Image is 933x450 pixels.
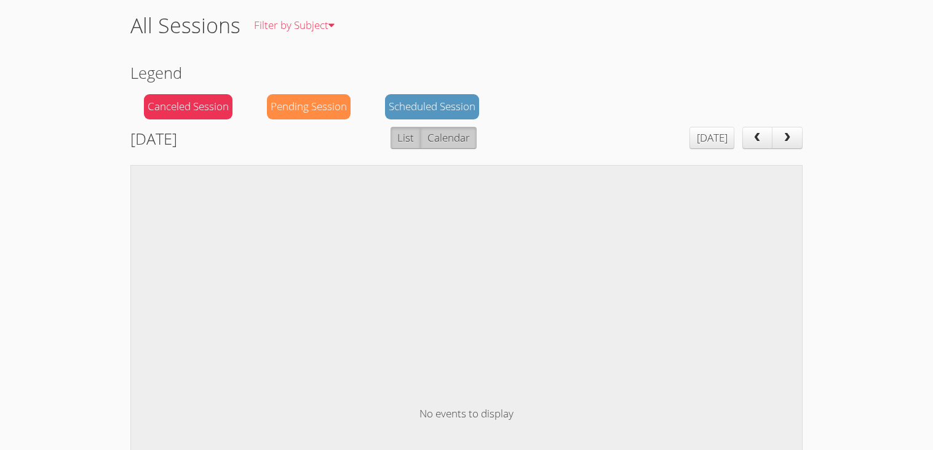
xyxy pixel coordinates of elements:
[267,94,351,119] div: Pending Session
[385,94,479,119] div: Scheduled Session
[240,3,348,48] a: Filter by Subject
[130,127,177,150] h2: [DATE]
[689,127,734,149] button: [DATE]
[130,10,240,41] h1: All Sessions
[130,61,802,84] h2: Legend
[144,94,232,119] div: Canceled Session
[391,127,421,149] button: List
[772,127,803,149] button: next
[742,127,773,149] button: prev
[420,127,476,149] button: Calendar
